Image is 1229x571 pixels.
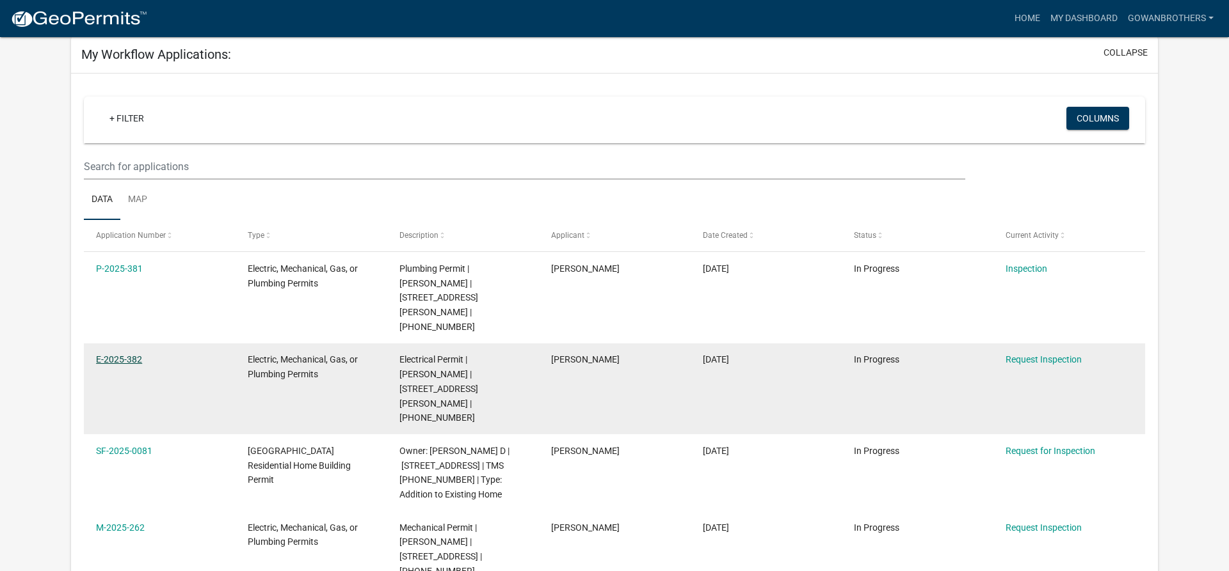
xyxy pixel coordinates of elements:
span: In Progress [854,522,899,533]
datatable-header-cell: Application Number [84,220,236,251]
span: Type [248,231,264,240]
datatable-header-cell: Description [387,220,539,251]
span: Electrical Permit | michael gowan | 67 NOBLE DR | 095-00-00-068 [399,354,478,423]
datatable-header-cell: Status [842,220,993,251]
a: Request Inspection [1006,354,1082,364]
span: 05/27/2025 [703,522,729,533]
datatable-header-cell: Date Created [690,220,842,251]
span: Electric, Mechanical, Gas, or Plumbing Permits [248,522,358,547]
span: Michael Gowan [551,522,620,533]
datatable-header-cell: Applicant [539,220,691,251]
a: Request Inspection [1006,522,1082,533]
span: Electric, Mechanical, Gas, or Plumbing Permits [248,263,358,288]
h5: My Workflow Applications: [81,47,231,62]
span: Applicant [551,231,584,240]
span: 06/26/2025 [703,354,729,364]
span: In Progress [854,263,899,274]
a: Map [120,180,155,221]
a: Request for Inspection [1006,446,1095,456]
button: Columns [1066,107,1129,130]
a: E-2025-382 [96,354,142,364]
span: Electric, Mechanical, Gas, or Plumbing Permits [248,354,358,379]
a: P-2025-381 [96,263,143,274]
span: Michael Gowan [551,263,620,274]
span: Michael Gowan [551,446,620,456]
a: My Dashboard [1045,6,1123,31]
a: Home [1009,6,1045,31]
span: Owner: MARTIN MITCHELL D | 67 NOBLE DR | TMS 095-00-00-068 | Type: Addition to Existing Home [399,446,510,499]
button: collapse [1104,46,1148,59]
span: Current Activity [1006,231,1059,240]
span: Michael Gowan [551,354,620,364]
span: Status [854,231,876,240]
span: Description [399,231,438,240]
datatable-header-cell: Current Activity [993,220,1145,251]
a: SF-2025-0081 [96,446,152,456]
a: + Filter [99,107,154,130]
span: In Progress [854,354,899,364]
a: M-2025-262 [96,522,145,533]
span: Date Created [703,231,748,240]
datatable-header-cell: Type [236,220,387,251]
a: Inspection [1006,263,1047,274]
a: Data [84,180,120,221]
input: Search for applications [84,153,965,180]
span: In Progress [854,446,899,456]
span: 06/26/2025 [703,263,729,274]
a: gowanbrothers [1123,6,1219,31]
span: 06/16/2025 [703,446,729,456]
span: Plumbing Permit | michael gowan | 67 NOBLE DR | 095-00-00-068 [399,263,478,332]
span: Application Number [96,231,166,240]
span: Abbeville County Residential Home Building Permit [248,446,351,485]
